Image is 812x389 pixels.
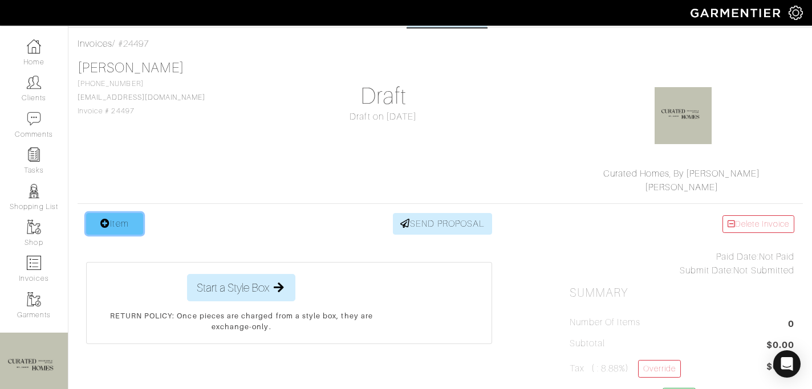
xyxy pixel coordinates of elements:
[78,80,205,115] span: [PHONE_NUMBER] Invoice # 24497
[655,87,712,144] img: f1sLSt6sjhtqviGWfno3z99v.jpg
[570,317,640,328] h5: Number of Items
[27,39,41,54] img: dashboard-icon-dbcd8f5a0b271acd01030246c82b418ddd0df26cd7fceb0bd07c9910d44c42f6.png
[27,184,41,198] img: stylists-icon-eb353228a002819b7ec25b43dbf5f0378dd9e0616d9560372ff212230b889e62.png
[685,3,789,23] img: garmentier-logo-header-white-b43fb05a5012e4ada735d5af1a66efaba907eab6374d6393d1fbf88cb4ef424d.png
[27,220,41,234] img: garments-icon-b7da505a4dc4fd61783c78ac3ca0ef83fa9d6f193b1c9dc38574b1d14d53ca28.png
[107,310,376,332] p: RETURN POLICY: Once pieces are charged from a style box, they are exchange-only.
[716,252,759,262] span: Paid Date:
[78,39,112,49] a: Invoices
[27,148,41,162] img: reminder-icon-8004d30b9f0a5d33ae49ab947aed9ed385cf756f9e5892f1edd6e32f2345188e.png
[27,75,41,89] img: clients-icon-6bae9207a08558b7cb47a8932f037763ab4055f8c8b6bfacd5dc20c3e0201464.png
[570,286,794,300] h2: Summary
[603,169,760,179] a: Curated Homes, By [PERSON_NAME]
[789,6,803,20] img: gear-icon-white-bd11855cb880d31180b6d7d6211b90ccbf57a29d726f0c71d8c61bd08dd39cc2.png
[788,317,794,333] span: 0
[78,93,205,101] a: [EMAIL_ADDRESS][DOMAIN_NAME]
[766,338,794,354] span: $0.00
[27,292,41,306] img: garments-icon-b7da505a4dc4fd61783c78ac3ca0ef83fa9d6f193b1c9dc38574b1d14d53ca28.png
[570,250,794,277] div: Not Paid Not Submitted
[197,279,269,296] span: Start a Style Box
[638,360,681,378] a: Override
[78,60,184,75] a: [PERSON_NAME]
[570,360,681,378] h5: Tax ( : 8.88%)
[271,83,496,110] h1: Draft
[722,215,794,233] a: Delete Invoice
[393,213,492,235] a: SEND PROPOSAL
[570,338,605,349] h5: Subtotal
[86,213,143,235] a: Item
[27,112,41,126] img: comment-icon-a0a6a9ef722e966f86d9cbdc48e553b5cf19dbc54f86b18d962a5391bc8f6eb6.png
[645,182,719,193] a: [PERSON_NAME]
[27,256,41,270] img: orders-icon-0abe47150d42831381b5fb84f609e132dff9fe21cb692f30cb5eec754e2cba89.png
[766,360,794,374] span: $0.00
[78,37,803,51] div: / #24497
[271,110,496,124] div: Draft on [DATE]
[773,350,801,378] div: Open Intercom Messenger
[187,274,295,301] button: Start a Style Box
[680,265,734,276] span: Submit Date:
